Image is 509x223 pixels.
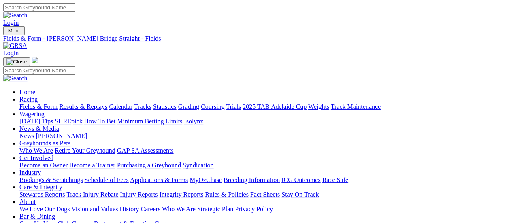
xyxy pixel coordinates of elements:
[32,57,38,63] img: logo-grsa-white.png
[3,75,28,82] img: Search
[55,118,82,125] a: SUREpick
[308,103,329,110] a: Weights
[281,191,319,198] a: Stay On Track
[117,162,181,169] a: Purchasing a Greyhound
[184,118,203,125] a: Isolynx
[178,103,199,110] a: Grading
[3,3,75,12] input: Search
[322,176,348,183] a: Race Safe
[197,206,233,212] a: Strategic Plan
[141,206,160,212] a: Careers
[226,103,241,110] a: Trials
[59,103,107,110] a: Results & Replays
[224,176,280,183] a: Breeding Information
[19,132,34,139] a: News
[3,57,30,66] button: Toggle navigation
[117,118,182,125] a: Minimum Betting Limits
[36,132,87,139] a: [PERSON_NAME]
[19,206,506,213] div: About
[66,191,118,198] a: Track Injury Rebate
[19,191,65,198] a: Stewards Reports
[84,176,128,183] a: Schedule of Fees
[183,162,213,169] a: Syndication
[84,118,116,125] a: How To Bet
[19,89,35,95] a: Home
[243,103,307,110] a: 2025 TAB Adelaide Cup
[3,26,25,35] button: Toggle navigation
[19,154,53,161] a: Get Involved
[19,118,53,125] a: [DATE] Tips
[109,103,132,110] a: Calendar
[19,132,506,140] div: News & Media
[117,147,174,154] a: GAP SA Assessments
[19,162,68,169] a: Become an Owner
[19,103,58,110] a: Fields & Form
[19,206,70,212] a: We Love Our Dogs
[3,42,27,50] img: GRSA
[55,147,115,154] a: Retire Your Greyhound
[3,50,19,56] a: Login
[19,147,53,154] a: Who We Are
[19,198,36,205] a: About
[6,58,27,65] img: Close
[162,206,196,212] a: Who We Are
[205,191,249,198] a: Rules & Policies
[69,162,115,169] a: Become a Trainer
[3,12,28,19] img: Search
[331,103,381,110] a: Track Maintenance
[19,96,38,103] a: Racing
[130,176,188,183] a: Applications & Forms
[71,206,118,212] a: Vision and Values
[3,66,75,75] input: Search
[19,140,70,147] a: Greyhounds as Pets
[281,176,320,183] a: ICG Outcomes
[235,206,273,212] a: Privacy Policy
[159,191,203,198] a: Integrity Reports
[19,103,506,110] div: Racing
[19,176,83,183] a: Bookings & Scratchings
[19,169,41,176] a: Industry
[19,213,55,220] a: Bar & Dining
[190,176,222,183] a: MyOzChase
[153,103,177,110] a: Statistics
[19,176,506,184] div: Industry
[3,19,19,26] a: Login
[19,184,62,191] a: Care & Integrity
[19,110,45,117] a: Wagering
[201,103,225,110] a: Coursing
[8,28,21,34] span: Menu
[119,206,139,212] a: History
[19,118,506,125] div: Wagering
[19,162,506,169] div: Get Involved
[120,191,158,198] a: Injury Reports
[19,125,59,132] a: News & Media
[250,191,280,198] a: Fact Sheets
[3,35,506,42] a: Fields & Form - [PERSON_NAME] Bridge Straight - Fields
[19,147,506,154] div: Greyhounds as Pets
[19,191,506,198] div: Care & Integrity
[134,103,151,110] a: Tracks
